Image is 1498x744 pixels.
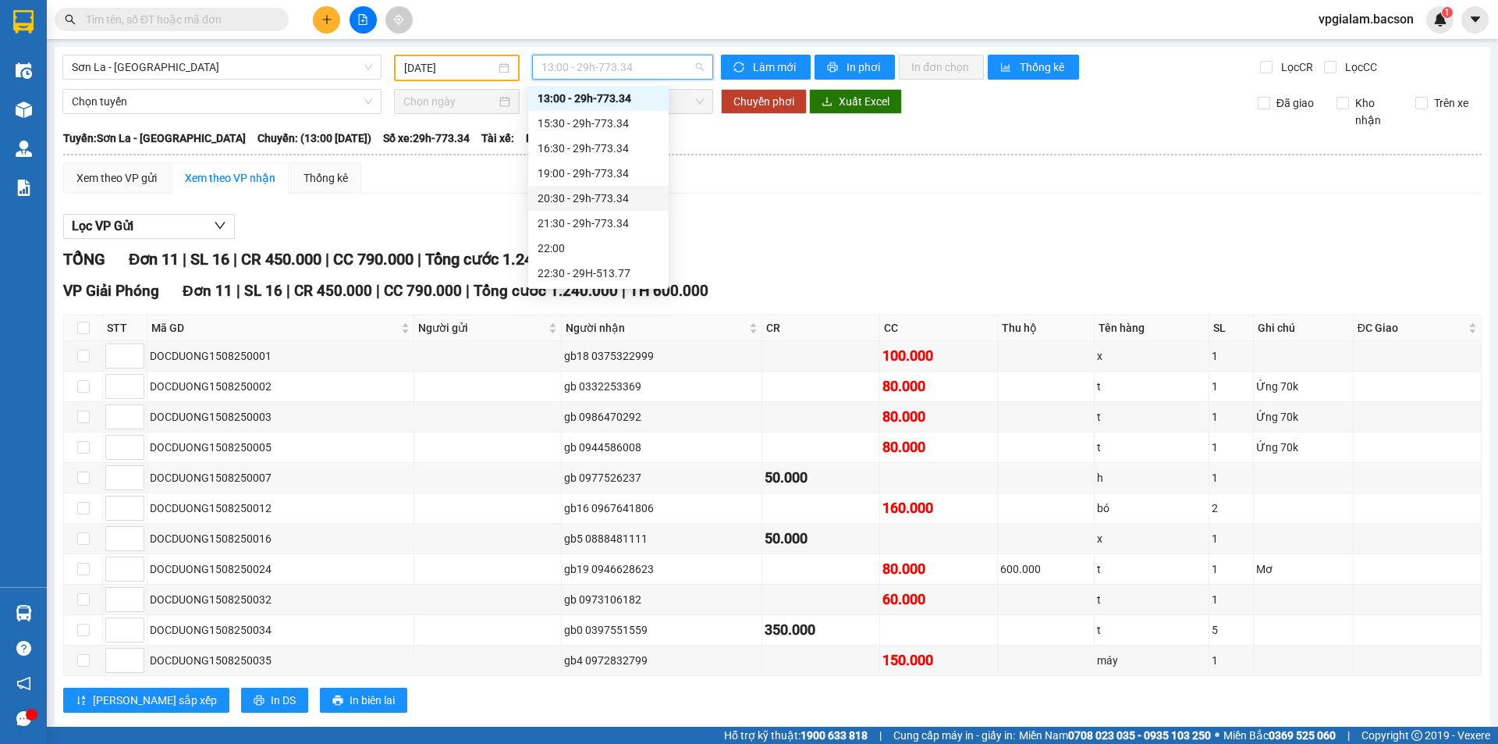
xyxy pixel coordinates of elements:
td: DOCDUONG1508250034 [147,615,414,646]
span: Hỗ trợ kỹ thuật: [724,727,868,744]
div: gb4 0972832799 [564,652,758,669]
span: Người gửi [418,319,545,336]
img: solution-icon [16,180,32,196]
b: Tuyến: Sơn La - [GEOGRAPHIC_DATA] [63,132,246,144]
span: aim [393,14,404,25]
span: | [376,282,380,300]
span: Tài xế: [481,130,514,147]
div: Ứng 70k [1256,439,1351,456]
span: Lọc VP Gửi [72,216,133,236]
div: 1 [1212,469,1251,486]
button: syncLàm mới [721,55,811,80]
img: logo-vxr [13,10,34,34]
span: Chuyến: (13:00 [DATE]) [257,130,371,147]
span: notification [16,676,31,691]
div: t [1097,621,1206,639]
span: Miền Nam [1019,727,1211,744]
div: gb 0332253369 [564,378,758,395]
div: 100.000 [882,345,995,367]
div: DOCDUONG1508250016 [150,530,411,547]
span: Cung cấp máy in - giấy in: [893,727,1015,744]
button: Chuyển phơi [721,89,807,114]
div: 1 [1212,347,1251,365]
td: DOCDUONG1508250035 [147,646,414,676]
div: 22:30 - 29H-513.77 [538,265,659,282]
img: warehouse-icon [16,141,32,157]
div: 1 [1212,408,1251,425]
span: | [622,282,626,300]
div: 1 [1212,652,1251,669]
span: Đơn 11 [183,282,233,300]
span: Tổng cước 1.240.000 [425,250,572,269]
button: printerIn phơi [815,55,895,80]
div: 2 [1212,500,1251,517]
strong: 1900 633 818 [800,729,868,742]
th: Ghi chú [1254,315,1354,341]
span: Loại xe: Giường nằm 40 chỗ [526,130,662,147]
th: CR [762,315,880,341]
th: CC [880,315,998,341]
span: | [325,250,329,269]
span: Lọc CR [1275,59,1315,76]
button: downloadXuất Excel [809,89,902,114]
span: download [822,96,832,109]
button: printerIn DS [241,688,308,713]
span: CC 790.000 [384,282,462,300]
div: 50.000 [765,528,877,550]
span: | [236,282,240,300]
img: icon-new-feature [1433,12,1447,27]
span: Chọn tuyến [72,90,372,113]
span: 1 [1444,7,1450,18]
span: 13:00 - 29h-773.34 [541,55,704,79]
span: | [466,282,470,300]
div: gb16 0967641806 [564,500,758,517]
div: t [1097,408,1206,425]
span: In DS [271,692,296,709]
div: t [1097,378,1206,395]
span: message [16,711,31,726]
span: | [183,250,186,269]
span: printer [827,62,840,74]
div: gb 0973106182 [564,591,758,608]
button: plus [313,6,340,34]
div: gb0 0397551559 [564,621,758,639]
span: down [214,219,226,232]
div: 1 [1212,530,1251,547]
div: 19:00 - 29h-773.34 [538,165,659,182]
th: Tên hàng [1095,315,1209,341]
span: vpgialam.bacson [1306,9,1426,29]
span: Xuất Excel [839,93,889,110]
span: In phơi [847,59,882,76]
input: 14/08/2025 [404,59,495,77]
input: Chọn ngày [403,93,496,110]
span: TỔNG [63,250,105,269]
div: 80.000 [882,436,995,458]
td: DOCDUONG1508250005 [147,433,414,463]
span: sync [733,62,747,74]
span: Làm mới [753,59,798,76]
div: máy [1097,652,1206,669]
img: warehouse-icon [16,605,32,621]
span: Kho nhận [1349,94,1404,129]
th: STT [103,315,147,341]
strong: 0708 023 035 - 0935 103 250 [1068,729,1211,742]
span: SL 16 [244,282,282,300]
div: DOCDUONG1508250034 [150,621,411,639]
button: sort-ascending[PERSON_NAME] sắp xếp [63,688,229,713]
span: bar-chart [1000,62,1013,74]
span: | [417,250,421,269]
span: file-add [357,14,368,25]
span: SL 16 [190,250,229,269]
div: 5 [1212,621,1251,639]
span: Mã GD [151,319,398,336]
span: plus [321,14,332,25]
div: t [1097,591,1206,608]
img: warehouse-icon [16,101,32,118]
div: x [1097,347,1206,365]
div: 20:30 - 29h-773.34 [538,190,659,207]
div: DOCDUONG1508250005 [150,439,411,456]
div: DOCDUONG1508250012 [150,500,411,517]
div: Xem theo VP gửi [76,169,157,187]
td: DOCDUONG1508250003 [147,402,414,433]
div: Ứng 70k [1256,378,1351,395]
